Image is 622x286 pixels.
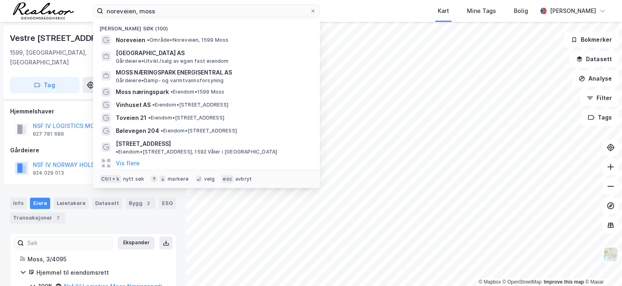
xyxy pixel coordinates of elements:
[161,128,163,134] span: •
[116,87,169,97] span: Moss næringspark
[118,237,155,250] button: Ekspander
[479,279,501,285] a: Mapbox
[550,6,596,16] div: [PERSON_NAME]
[10,145,176,155] div: Gårdeiere
[438,6,449,16] div: Kart
[126,198,155,209] div: Bygg
[148,115,151,121] span: •
[93,19,320,34] div: [PERSON_NAME] søk (100)
[159,198,176,209] div: ESG
[10,32,116,45] div: Vestre [STREET_ADDRESS]
[467,6,496,16] div: Mine Tags
[116,35,145,45] span: Noreveien
[10,212,65,224] div: Transaksjoner
[116,77,224,84] span: Gårdeiere • Damp- og varmtvannsforsyning
[53,198,89,209] div: Leietakere
[170,89,225,95] span: Eiendom • 1599 Moss
[13,2,74,19] img: realnor-logo.934646d98de889bb5806.png
[147,37,149,43] span: •
[235,176,252,182] div: avbryt
[544,279,584,285] a: Improve this map
[116,139,171,149] span: [STREET_ADDRESS]
[92,198,122,209] div: Datasett
[116,68,310,77] span: MOSS NÆRINGSPARK ENERGISENTRAL AS
[603,247,618,262] img: Z
[116,58,229,64] span: Gårdeiere • Utvikl./salg av egen fast eiendom
[116,158,140,168] button: Vis flere
[24,237,113,249] input: Søk
[582,247,622,286] div: Kontrollprogram for chat
[116,149,277,155] span: Eiendom • [STREET_ADDRESS], 1592 Våler i [GEOGRAPHIC_DATA]
[100,175,121,183] div: Ctrl + k
[569,51,619,67] button: Datasett
[10,198,27,209] div: Info
[147,37,229,43] span: Område • Noreveien, 1599 Moss
[33,131,64,137] div: 927 781 689
[514,6,528,16] div: Bolig
[103,5,310,17] input: Søk på adresse, matrikkel, gårdeiere, leietakere eller personer
[28,254,166,264] div: Moss, 3/4095
[152,102,155,108] span: •
[116,48,310,58] span: [GEOGRAPHIC_DATA] AS
[582,247,622,286] iframe: Chat Widget
[564,32,619,48] button: Bokmerker
[572,70,619,87] button: Analyse
[221,175,234,183] div: esc
[10,107,176,116] div: Hjemmelshaver
[144,199,152,207] div: 2
[170,89,173,95] span: •
[54,214,62,222] div: 7
[33,170,64,176] div: 924 029 013
[580,90,619,106] button: Filter
[30,198,50,209] div: Eiere
[10,77,79,93] button: Tag
[116,100,151,110] span: Vinhuset AS
[116,126,159,136] span: Bølevegen 204
[503,279,542,285] a: OpenStreetMap
[116,149,118,155] span: •
[123,176,145,182] div: nytt søk
[116,113,147,123] span: Toveien 21
[36,268,166,277] div: Hjemmel til eiendomsrett
[161,128,237,134] span: Eiendom • [STREET_ADDRESS]
[10,48,139,67] div: 1599, [GEOGRAPHIC_DATA], [GEOGRAPHIC_DATA]
[152,102,228,108] span: Eiendom • [STREET_ADDRESS]
[581,109,619,126] button: Tags
[204,176,215,182] div: velg
[168,176,189,182] div: markere
[148,115,224,121] span: Eiendom • [STREET_ADDRESS]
